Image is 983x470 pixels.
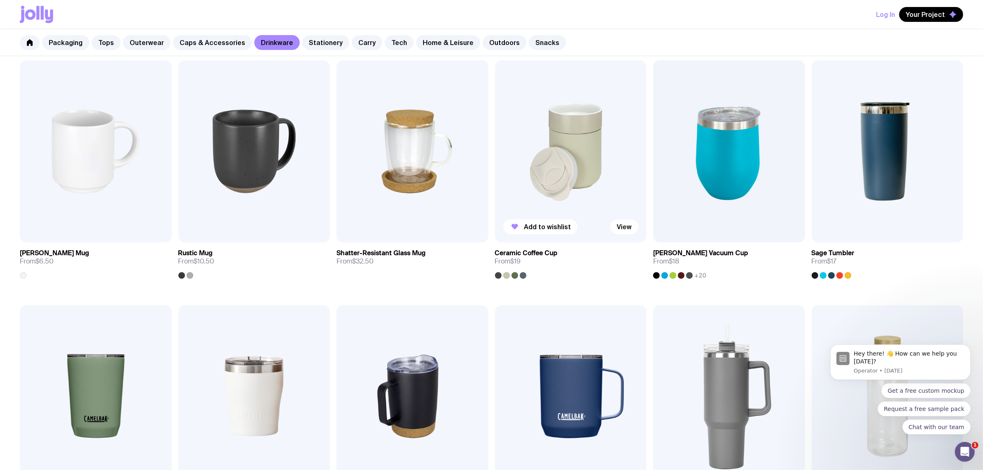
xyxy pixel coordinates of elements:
a: Sage TumblerFrom$17 [812,242,964,279]
span: From [812,257,837,266]
a: Shatter-Resistant Glass MugFrom$32.50 [336,242,488,272]
a: Caps & Accessories [173,35,252,50]
span: 1 [972,442,978,449]
iframe: Intercom live chat [955,442,975,462]
h3: Sage Tumbler [812,249,855,257]
iframe: Intercom notifications message [818,280,983,448]
a: Packaging [42,35,89,50]
h3: [PERSON_NAME] Vacuum Cup [653,249,748,257]
button: Log In [876,7,895,22]
a: Tech [385,35,414,50]
span: From [653,257,679,266]
h3: [PERSON_NAME] Mug [20,249,89,257]
a: Carry [352,35,382,50]
span: +20 [694,272,706,279]
span: Your Project [906,10,945,19]
a: Outerwear [123,35,171,50]
a: Ceramic Coffee CupFrom$19 [495,242,647,279]
a: Drinkware [254,35,300,50]
span: From [178,257,215,266]
span: $10.50 [194,257,215,266]
span: From [336,257,374,266]
button: Add to wishlist [503,219,578,234]
a: View [610,219,638,234]
span: $6.50 [36,257,54,266]
span: From [20,257,54,266]
span: $19 [511,257,521,266]
span: $32.50 [352,257,374,266]
a: Stationery [302,35,349,50]
a: Tops [92,35,121,50]
span: $17 [827,257,837,266]
a: Rustic MugFrom$10.50 [178,242,330,279]
a: Outdoors [483,35,526,50]
span: $18 [669,257,679,266]
a: Home & Leisure [416,35,480,50]
h3: Ceramic Coffee Cup [495,249,558,257]
span: From [495,257,521,266]
a: [PERSON_NAME] Vacuum CupFrom$18+20 [653,242,805,279]
h3: Shatter-Resistant Glass Mug [336,249,426,257]
span: Add to wishlist [524,223,571,231]
button: Your Project [899,7,963,22]
a: [PERSON_NAME] MugFrom$6.50 [20,242,172,279]
a: Snacks [529,35,566,50]
h3: Rustic Mug [178,249,213,257]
